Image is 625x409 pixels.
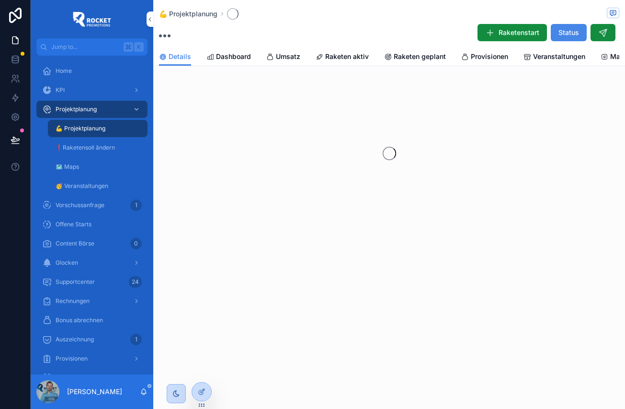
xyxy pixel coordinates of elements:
[159,48,191,66] a: Details
[56,125,105,132] span: 💪 Projektplanung
[135,43,143,51] span: K
[56,278,95,286] span: Supportcenter
[56,163,79,171] span: 🗺 Maps
[36,292,148,310] a: Rechnungen
[56,105,97,113] span: Projektplanung
[276,52,300,61] span: Umsatz
[206,48,251,67] a: Dashboard
[36,331,148,348] a: Auszeichnung1
[56,86,65,94] span: KPI
[36,197,148,214] a: Vorschussanfrage1
[36,216,148,233] a: Offene Starts
[56,240,94,247] span: Content Börse
[36,312,148,329] a: Bonus abrechnen
[130,238,142,249] div: 0
[471,52,508,61] span: Provisionen
[36,38,148,56] button: Jump to...K
[73,12,111,27] img: App logo
[461,48,508,67] a: Provisionen
[48,177,148,195] a: 🥳 Veranstaltungen
[56,144,115,152] span: ❗️Raketensoll ändern
[36,369,148,386] a: Raketen
[51,43,120,51] span: Jump to...
[36,82,148,99] a: KPI
[477,24,547,41] button: Raketenstart
[56,182,108,190] span: 🥳 Veranstaltungen
[48,158,148,175] a: 🗺 Maps
[384,48,446,67] a: Raketen geplant
[551,24,587,41] button: Status
[56,316,103,324] span: Bonus abrechnen
[67,387,122,397] p: [PERSON_NAME]
[56,67,72,75] span: Home
[533,52,585,61] span: Veranstaltungen
[36,62,148,80] a: Home
[56,355,88,362] span: Provisionen
[499,28,539,37] span: Raketenstart
[129,276,142,288] div: 24
[266,48,300,67] a: Umsatz
[56,336,94,343] span: Auszeichnung
[558,28,579,37] span: Status
[130,334,142,345] div: 1
[169,52,191,61] span: Details
[36,350,148,367] a: Provisionen
[130,199,142,211] div: 1
[523,48,585,67] a: Veranstaltungen
[36,101,148,118] a: Projektplanung
[56,221,91,228] span: Offene Starts
[36,254,148,271] a: Glocken
[31,56,153,374] div: scrollable content
[216,52,251,61] span: Dashboard
[56,297,90,305] span: Rechnungen
[316,48,369,67] a: Raketen aktiv
[56,374,78,382] span: Raketen
[36,235,148,252] a: Content Börse0
[48,139,148,156] a: ❗️Raketensoll ändern
[56,259,78,267] span: Glocken
[159,9,217,19] a: 💪 Projektplanung
[56,201,104,209] span: Vorschussanfrage
[394,52,446,61] span: Raketen geplant
[325,52,369,61] span: Raketen aktiv
[48,120,148,137] a: 💪 Projektplanung
[36,273,148,291] a: Supportcenter24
